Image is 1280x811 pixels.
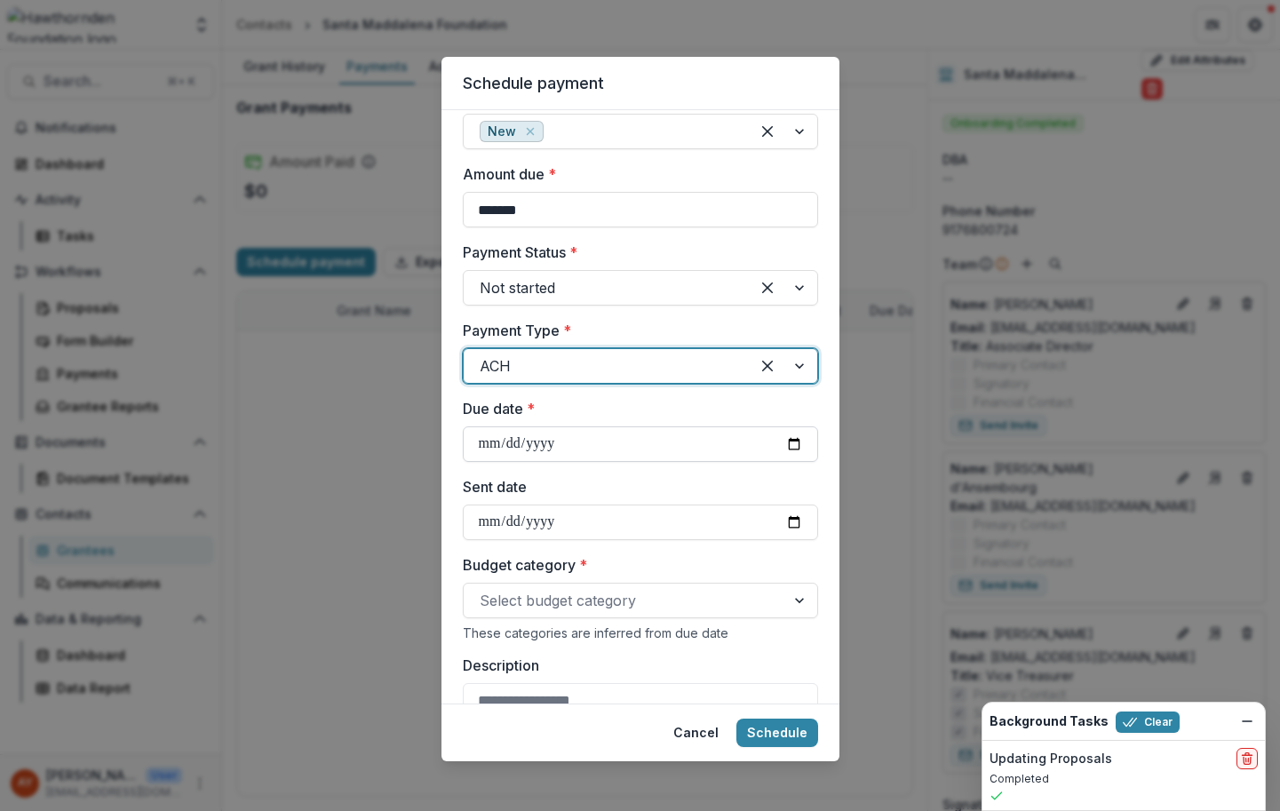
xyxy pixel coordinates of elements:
button: Schedule [736,719,818,747]
div: Clear selected options [753,352,782,380]
div: Clear selected options [753,117,782,146]
h2: Background Tasks [990,714,1109,729]
button: Dismiss [1236,711,1258,732]
button: delete [1236,748,1258,769]
button: Clear [1116,712,1180,733]
header: Schedule payment [441,57,839,110]
div: Clear selected options [753,274,782,302]
p: Completed [990,771,1258,787]
label: Due date [463,398,807,419]
label: Amount due [463,163,807,185]
label: Description [463,655,807,676]
label: Payment Type [463,320,807,341]
button: Cancel [663,719,729,747]
div: Remove New [521,123,539,140]
div: These categories are inferred from due date [463,625,818,640]
span: New [488,124,516,139]
label: Budget category [463,554,807,576]
label: Sent date [463,476,807,497]
h2: Updating Proposals [990,751,1112,767]
label: Payment Status [463,242,807,263]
